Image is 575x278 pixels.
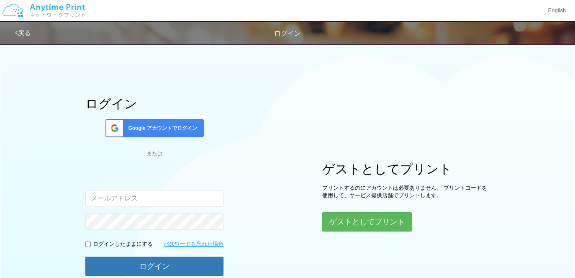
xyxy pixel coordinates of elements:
p: ログインしたままにする [93,240,153,248]
span: ログイン [274,30,301,37]
a: パスワードを忘れた場合 [164,240,223,248]
h1: ゲストとしてプリント [322,162,490,176]
p: プリントするのにアカウントは必要ありません。 プリントコードを使用して、サービス提供店舗でプリントします。 [322,184,490,200]
button: ゲストとしてプリント [322,212,412,232]
h1: ログイン [85,97,223,111]
button: ログイン [85,257,223,276]
span: Google アカウントでログイン [125,125,197,132]
div: または [85,150,223,158]
input: メールアドレス [85,190,223,207]
a: 戻る [15,29,31,36]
